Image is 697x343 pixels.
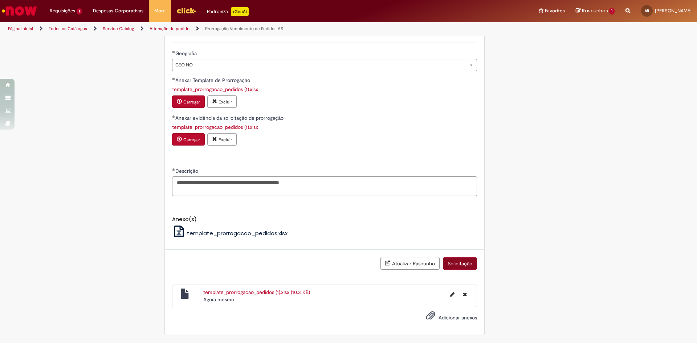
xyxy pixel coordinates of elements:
a: Prorrogação Vencimento de Pedidos AS [205,26,283,32]
span: Obrigatório Preenchido [172,168,175,171]
img: ServiceNow [1,4,38,18]
img: click_logo_yellow_360x200.png [176,5,196,16]
small: Carregar [183,137,200,143]
span: Obrigatório Preenchido [172,50,175,53]
span: 1 [609,8,615,15]
button: Excluir template_prorrogacao_pedidos (1).xlsx [458,289,471,300]
span: Agora mesmo [203,296,234,303]
button: Solicitação [443,257,477,270]
button: Excluir anexo template_prorrogacao_pedidos (1).xlsx [207,95,237,108]
span: Geografia [175,50,198,57]
span: Anexar Template de Prorrogação [175,77,252,83]
span: [PERSON_NAME] [655,8,692,14]
a: Rascunhos [576,8,615,15]
a: Download de template_prorrogacao_pedidos (1).xlsx [172,124,258,130]
span: 1 [77,8,82,15]
button: Adicionar anexos [424,309,437,326]
small: Excluir [219,137,232,143]
a: Todos os Catálogos [49,26,87,32]
span: AR [645,8,649,13]
span: Obrigatório Preenchido [172,115,175,118]
a: Página inicial [8,26,33,32]
span: Anexar evidência da solicitação de prorrogação [175,115,285,121]
a: Download de template_prorrogacao_pedidos (1).xlsx [172,86,258,93]
a: template_prorrogacao_pedidos (1).xlsx (10.3 KB) [203,289,310,295]
button: Excluir anexo template_prorrogacao_pedidos (1).xlsx [207,133,237,146]
textarea: Descrição [172,176,477,196]
span: Descrição [175,168,200,174]
time: 29/08/2025 13:23:39 [203,296,234,303]
a: Service Catalog [103,26,134,32]
button: Atualizar Rascunho [380,257,440,270]
button: Carregar anexo de Anexar Template de Prorrogação Required [172,95,205,108]
h5: Anexo(s) [172,216,477,222]
span: Favoritos [545,7,565,15]
span: template_prorrogacao_pedidos.xlsx [187,229,288,237]
p: +GenAi [231,7,249,16]
button: Editar nome de arquivo template_prorrogacao_pedidos (1).xlsx [446,289,459,300]
span: More [154,7,166,15]
a: template_prorrogacao_pedidos.xlsx [172,229,288,237]
span: Requisições [50,7,75,15]
span: Obrigatório Preenchido [172,77,175,80]
span: GEO NO [175,59,462,71]
button: Carregar anexo de Anexar evidência da solicitação de prorrogação Required [172,133,205,146]
span: Despesas Corporativas [93,7,143,15]
small: Carregar [183,99,200,105]
span: Adicionar anexos [439,314,477,321]
a: Alteração de pedido [150,26,189,32]
small: Excluir [219,99,232,105]
div: Padroniza [207,7,249,16]
span: Rascunhos [582,7,608,14]
ul: Trilhas de página [5,22,459,36]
